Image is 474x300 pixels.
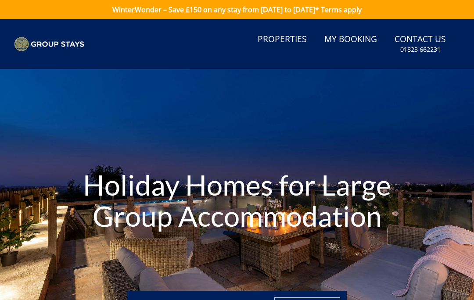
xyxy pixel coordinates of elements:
[14,37,84,52] img: Group Stays
[400,45,441,54] small: 01823 662231
[321,30,381,50] a: My Booking
[254,30,310,50] a: Properties
[71,152,403,250] h1: Holiday Homes for Large Group Accommodation
[391,30,449,58] a: Contact Us01823 662231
